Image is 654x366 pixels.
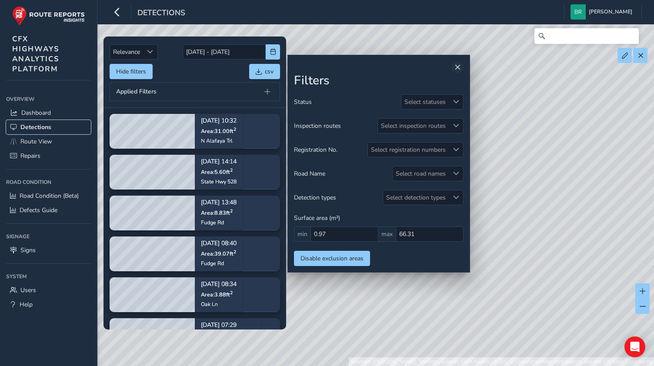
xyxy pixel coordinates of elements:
[201,260,237,267] div: Fudge Rd
[201,241,237,247] p: [DATE] 08:40
[294,226,310,242] span: min
[20,192,79,200] span: Road Condition (Beta)
[201,291,233,298] span: Area: 3.88 ft
[310,226,378,242] input: 0
[230,208,233,214] sup: 2
[20,286,36,294] span: Users
[294,214,340,222] span: Surface area (m²)
[6,120,91,134] a: Detections
[6,243,91,257] a: Signs
[21,109,51,117] span: Dashboard
[294,122,341,130] span: Inspection routes
[230,289,233,296] sup: 2
[6,270,91,283] div: System
[378,226,396,242] span: max
[294,98,312,106] span: Status
[6,93,91,106] div: Overview
[451,61,464,73] button: Close
[201,127,236,135] span: Area: 31.00 ft
[368,143,449,157] div: Select registration numbers
[201,200,237,206] p: [DATE] 13:48
[383,190,449,205] div: Select detection types
[294,73,464,88] h2: Filters
[20,206,57,214] span: Defects Guide
[12,34,60,74] span: CFX HIGHWAYS ANALYTICS PLATFORM
[234,249,236,255] sup: 2
[294,251,370,266] button: Disable exclusion areas
[230,167,233,173] sup: 2
[201,118,237,124] p: [DATE] 10:32
[571,4,586,20] img: diamond-layout
[6,149,91,163] a: Repairs
[110,64,153,79] button: Hide filters
[6,203,91,217] a: Defects Guide
[624,336,645,357] div: Open Intercom Messenger
[20,152,40,160] span: Repairs
[201,178,237,185] div: State Hwy 528
[249,64,280,79] button: csv
[201,301,237,308] div: Oak Ln
[20,300,33,309] span: Help
[201,159,237,165] p: [DATE] 14:14
[378,119,449,133] div: Select inspection routes
[201,168,233,176] span: Area: 5.60 ft
[110,45,143,59] span: Relevance
[20,137,52,146] span: Route View
[294,193,336,202] span: Detection types
[201,282,237,288] p: [DATE] 08:34
[294,170,325,178] span: Road Name
[534,28,639,44] input: Search
[6,230,91,243] div: Signage
[116,89,157,95] span: Applied Filters
[201,323,255,329] p: [DATE] 07:29
[6,106,91,120] a: Dashboard
[401,95,449,109] div: Select statuses
[6,297,91,312] a: Help
[571,4,635,20] button: [PERSON_NAME]
[265,67,274,76] span: csv
[201,209,233,216] span: Area: 8.83 ft
[201,219,237,226] div: Fudge Rd
[396,226,464,242] input: 0
[143,45,157,59] div: Sort by Date
[6,176,91,189] div: Road Condition
[294,146,337,154] span: Registration No.
[201,137,237,144] div: N Alafaya Trl
[20,246,36,254] span: Signs
[12,6,85,26] img: rr logo
[6,134,91,149] a: Route View
[589,4,632,20] span: [PERSON_NAME]
[6,283,91,297] a: Users
[6,189,91,203] a: Road Condition (Beta)
[201,250,236,257] span: Area: 39.07 ft
[137,7,185,20] span: Detections
[393,166,449,181] div: Select road names
[20,123,51,131] span: Detections
[234,126,236,133] sup: 2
